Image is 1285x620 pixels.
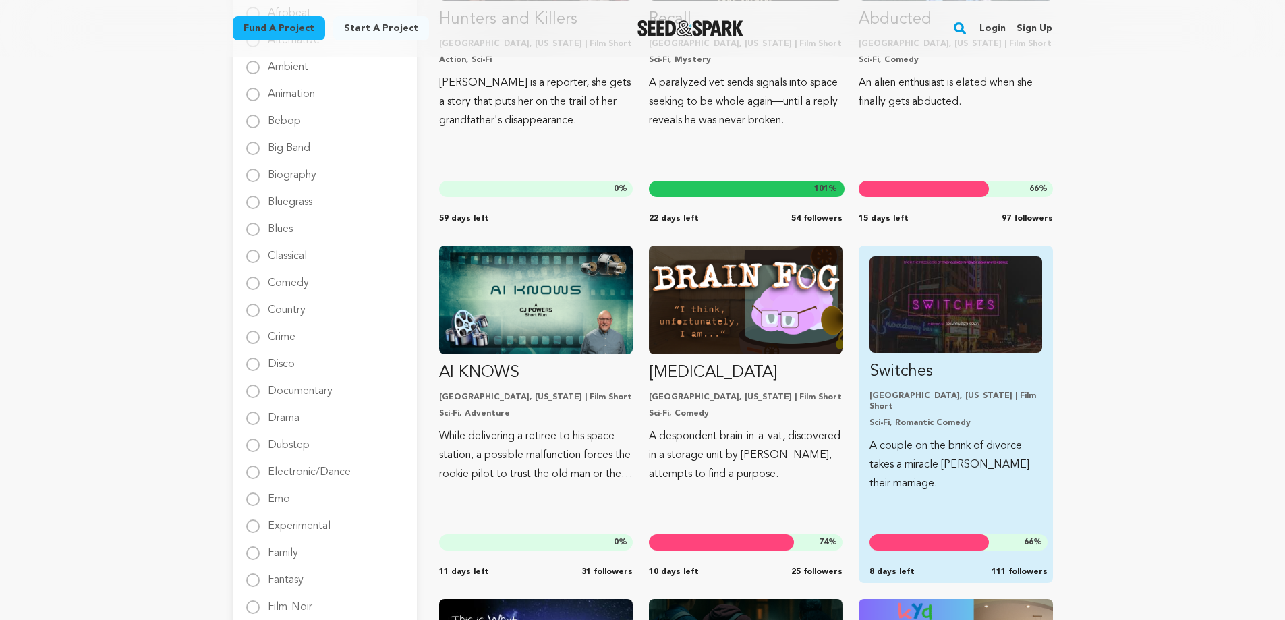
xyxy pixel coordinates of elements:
label: Emo [268,483,290,505]
label: Big Band [268,132,310,154]
a: Start a project [333,16,429,40]
label: Film-Noir [268,591,312,613]
span: % [1029,184,1048,194]
a: Seed&Spark Homepage [637,20,743,36]
a: Fund AI KNOWS [439,246,633,484]
span: 74 [819,538,828,546]
p: [GEOGRAPHIC_DATA], [US_STATE] | Film Short [869,391,1041,412]
span: 111 followers [992,567,1048,577]
span: % [614,184,627,194]
label: Bebop [268,105,301,127]
label: Ambient [268,51,308,73]
span: 101 [814,185,828,193]
p: [GEOGRAPHIC_DATA], [US_STATE] | Film Short [439,392,633,403]
span: 11 days left [439,567,489,577]
p: AI KNOWS [439,362,633,384]
label: Country [268,294,306,316]
label: Animation [268,78,315,100]
label: Dubstep [268,429,310,451]
label: Crime [268,321,295,343]
p: A couple on the brink of divorce takes a miracle [PERSON_NAME] their marriage. [869,436,1041,493]
p: Sci-Fi, Romantic Comedy [869,418,1041,428]
label: Bluegrass [268,186,312,208]
label: Disco [268,348,295,370]
label: Biography [268,159,316,181]
label: Experimental [268,510,331,532]
span: 25 followers [791,567,843,577]
span: 59 days left [439,213,489,224]
label: Electronic/Dance [268,456,351,478]
span: 10 days left [649,567,699,577]
p: Sci-Fi, Mystery [649,55,843,65]
p: An alien enthusiast is elated when she finally gets abducted. [859,74,1052,111]
label: Documentary [268,375,333,397]
a: Login [979,18,1006,39]
span: 66 [1029,185,1039,193]
label: Drama [268,402,299,424]
p: Switches [869,361,1041,383]
span: 0 [614,538,619,546]
span: % [1024,537,1042,548]
label: Comedy [268,267,309,289]
p: [MEDICAL_DATA] [649,362,843,384]
span: % [614,537,627,548]
img: Seed&Spark Logo Dark Mode [637,20,743,36]
span: 8 days left [869,567,915,577]
p: Sci-Fi, Adventure [439,408,633,419]
p: While delivering a retiree to his space station, a possible malfunction forces the rookie pilot t... [439,427,633,484]
span: 54 followers [791,213,843,224]
label: Blues [268,213,293,235]
p: [GEOGRAPHIC_DATA], [US_STATE] | Film Short [649,392,843,403]
p: A despondent brain-in-a-vat, discovered in a storage unit by [PERSON_NAME], attempts to find a pu... [649,427,843,484]
label: Fantasy [268,564,304,586]
span: 66 [1024,538,1033,546]
label: Family [268,537,298,559]
a: Sign up [1017,18,1052,39]
span: 15 days left [859,213,909,224]
p: Sci-Fi, Comedy [649,408,843,419]
span: % [819,537,837,548]
p: [PERSON_NAME] is a reporter, she gets a story that puts her on the trail of her grandfather's dis... [439,74,633,130]
span: 22 days left [649,213,699,224]
a: Fund a project [233,16,325,40]
p: Action, Sci-Fi [439,55,633,65]
span: 0 [614,185,619,193]
p: A paralyzed vet sends signals into space seeking to be whole again—until a reply reveals he was n... [649,74,843,130]
span: 97 followers [1002,213,1053,224]
span: 31 followers [581,567,633,577]
span: % [814,184,837,194]
a: Fund Switches [869,256,1041,493]
p: Sci-Fi, Comedy [859,55,1052,65]
a: Fund Brain Fog [649,246,843,484]
label: Classical [268,240,307,262]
